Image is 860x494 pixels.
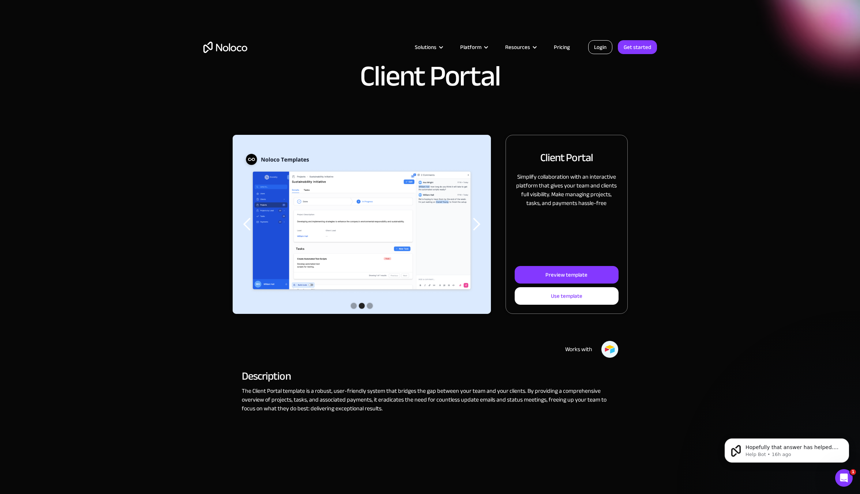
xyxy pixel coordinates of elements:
[601,341,619,358] img: Airtable
[460,42,481,52] div: Platform
[406,42,451,52] div: Solutions
[415,42,436,52] div: Solutions
[351,303,357,309] div: Show slide 1 of 3
[360,62,500,91] h1: Client Portal
[242,373,619,379] h2: Description
[32,21,125,56] span: Hopefully that answer has helped. If you need any more help or have any other questions, I would ...
[233,135,491,314] div: carousel
[545,42,579,52] a: Pricing
[462,135,491,314] div: next slide
[714,423,860,474] iframe: Intercom notifications message
[515,266,618,284] a: Preview template
[367,303,373,309] div: Show slide 3 of 3
[359,303,365,309] div: Show slide 2 of 3
[850,469,856,475] span: 1
[551,291,582,301] div: Use template
[203,42,247,53] a: home
[835,469,853,487] iframe: Intercom live chat
[242,387,619,413] p: The Client Portal template is a robust, user-friendly system that bridges the gap between your te...
[588,40,612,54] a: Login
[242,420,619,429] p: ‍
[451,42,496,52] div: Platform
[618,40,657,54] a: Get started
[233,135,262,314] div: previous slide
[496,42,545,52] div: Resources
[515,287,618,305] a: Use template
[565,345,592,354] div: Works with
[233,135,491,314] div: 2 of 3
[545,270,587,280] div: Preview template
[32,28,126,35] p: Message from Help Bot, sent 16h ago
[515,172,618,208] p: Simplify collaboration with an interactive platform that gives your team and clients full visibil...
[540,150,593,165] h2: Client Portal
[505,42,530,52] div: Resources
